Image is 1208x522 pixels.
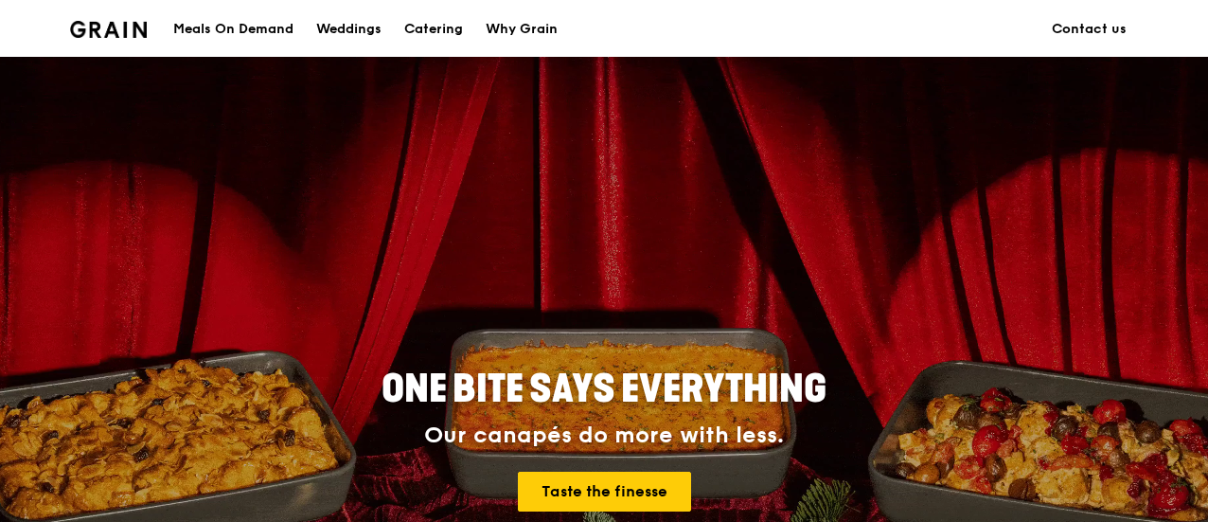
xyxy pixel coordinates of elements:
[486,1,558,58] div: Why Grain
[173,1,293,58] div: Meals On Demand
[474,1,569,58] a: Why Grain
[382,367,826,412] span: ONE BITE SAYS EVERYTHING
[305,1,393,58] a: Weddings
[1040,1,1138,58] a: Contact us
[518,472,691,512] a: Taste the finesse
[404,1,463,58] div: Catering
[393,1,474,58] a: Catering
[316,1,382,58] div: Weddings
[70,21,147,38] img: Grain
[263,423,945,449] div: Our canapés do more with less.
